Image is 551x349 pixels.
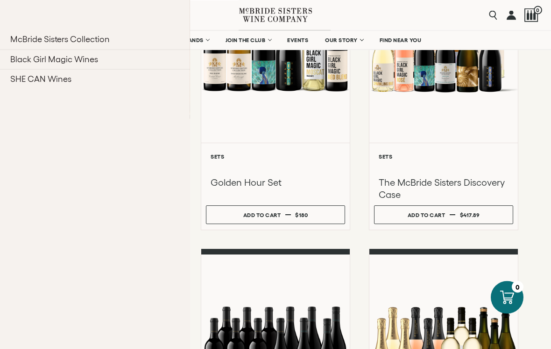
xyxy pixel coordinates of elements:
[211,177,340,189] h3: Golden Hour Set
[379,154,509,160] h6: Sets
[460,212,480,218] span: $417.89
[319,31,369,50] a: OUR STORY
[380,37,422,44] span: FIND NEAR YOU
[374,31,428,50] a: FIND NEAR YOU
[287,37,308,44] span: EVENTS
[325,37,358,44] span: OUR STORY
[211,154,340,160] h6: Sets
[512,281,523,293] div: 0
[374,206,513,225] button: Add to cart $417.89
[219,31,277,50] a: JOIN THE CLUB
[243,209,281,222] div: Add to cart
[408,209,445,222] div: Add to cart
[534,6,542,15] span: 0
[206,206,345,225] button: Add to cart $180
[379,177,509,201] h3: The McBride Sisters Discovery Case
[226,37,266,44] span: JOIN THE CLUB
[295,212,308,218] span: $180
[281,31,314,50] a: EVENTS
